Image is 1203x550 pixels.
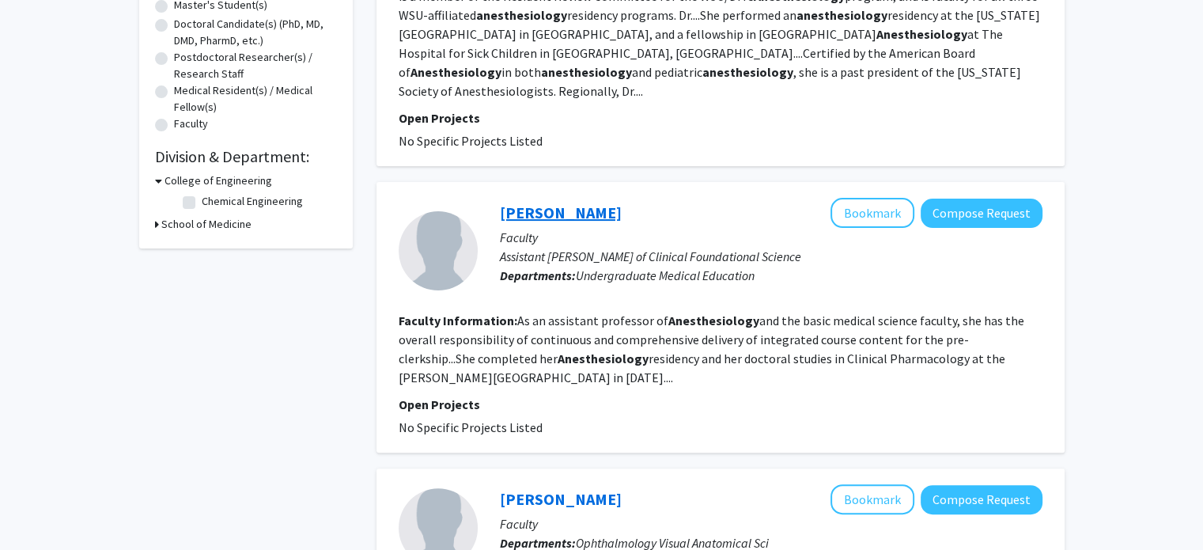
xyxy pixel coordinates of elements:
[12,479,67,538] iframe: Chat
[500,267,576,283] b: Departments:
[500,228,1042,247] p: Faculty
[921,485,1042,514] button: Compose Request to Mark Ireland
[500,203,622,222] a: [PERSON_NAME]
[500,247,1042,266] p: Assistant [PERSON_NAME] of Clinical Foundational Science
[500,489,622,509] a: [PERSON_NAME]
[174,116,208,132] label: Faculty
[541,64,632,80] b: anesthesiology
[668,313,759,328] b: Anesthesiology
[830,484,914,514] button: Add Mark Ireland to Bookmarks
[399,313,1024,385] fg-read-more: As an assistant professor of and the basic medical science faculty, she has the overall responsib...
[161,216,252,233] h3: School of Medicine
[202,193,303,210] label: Chemical Engineering
[702,64,793,80] b: anesthesiology
[174,82,337,116] label: Medical Resident(s) / Medical Fellow(s)
[830,198,914,228] button: Add Devibala Govindarajan to Bookmarks
[399,313,517,328] b: Faculty Information:
[174,49,337,82] label: Postdoctoral Researcher(s) / Research Staff
[174,16,337,49] label: Doctoral Candidate(s) (PhD, MD, DMD, PharmD, etc.)
[399,108,1042,127] p: Open Projects
[876,26,967,42] b: Anesthesiology
[796,7,887,23] b: anesthesiology
[576,267,755,283] span: Undergraduate Medical Education
[476,7,567,23] b: anesthesiology
[500,514,1042,533] p: Faculty
[399,395,1042,414] p: Open Projects
[921,199,1042,228] button: Compose Request to Devibala Govindarajan
[155,147,337,166] h2: Division & Department:
[558,351,649,366] b: Anesthesiology
[399,419,543,435] span: No Specific Projects Listed
[165,173,272,189] h3: College of Engineering
[410,64,501,80] b: Anesthesiology
[399,133,543,149] span: No Specific Projects Listed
